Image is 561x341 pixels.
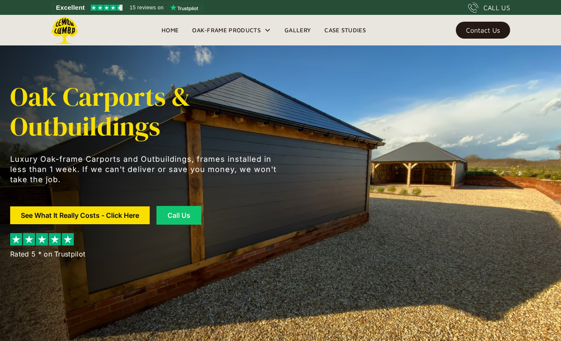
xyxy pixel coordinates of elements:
span: Excellent [56,3,85,13]
div: Oak-Frame Products [185,15,278,45]
a: Home [155,24,185,37]
div: Oak-Frame Products [192,25,261,35]
span: 15 reviews on [130,3,164,13]
a: Case Studies [318,24,373,37]
div: Call Us [167,212,191,219]
div: Rated 5 * on Trustpilot [10,249,85,259]
a: Contact Us [456,22,510,39]
a: See Lemon Lumba reviews on Trustpilot [51,2,204,14]
img: Trustpilot logo [170,4,198,11]
h1: Oak Carports & Outbuildings [10,82,282,141]
p: Luxury Oak-frame Carports and Outbuildings, frames installed in less than 1 week. If we can't del... [10,154,282,185]
a: CALL US [468,3,510,13]
a: Gallery [278,24,318,37]
div: CALL US [483,3,510,13]
img: Trustpilot 4.5 stars [91,5,123,11]
div: Contact Us [466,27,500,33]
a: Call Us [156,206,201,225]
a: See What It Really Costs - Click Here [10,206,150,224]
